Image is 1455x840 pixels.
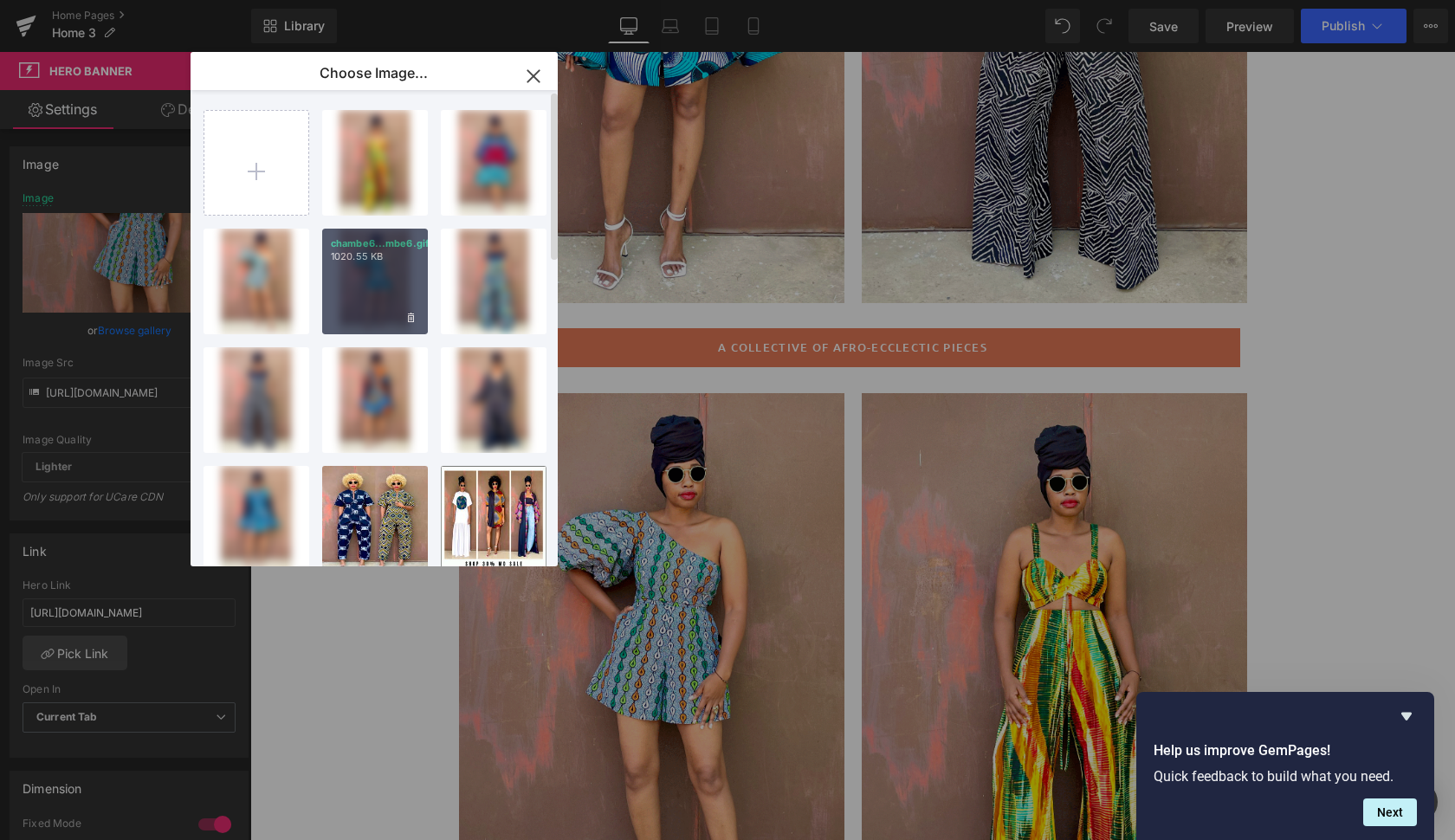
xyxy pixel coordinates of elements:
[1154,740,1417,761] h2: Help us improve GemPages!
[1363,798,1417,826] button: Next question
[216,276,990,314] a: A COLLECTIVE OF AFRO-ECCLECTIC PIECES
[331,250,419,263] p: 1020.55 KB
[1154,706,1417,826] div: Help us improve GemPages!
[468,288,737,303] span: A COLLECTIVE OF AFRO-ECCLECTIC PIECES
[1154,768,1417,785] p: Quick feedback to build what you need.
[1396,706,1417,727] button: Hide survey
[320,64,428,81] p: Choose Image...
[331,237,419,250] p: chambe6...mbe6.gif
